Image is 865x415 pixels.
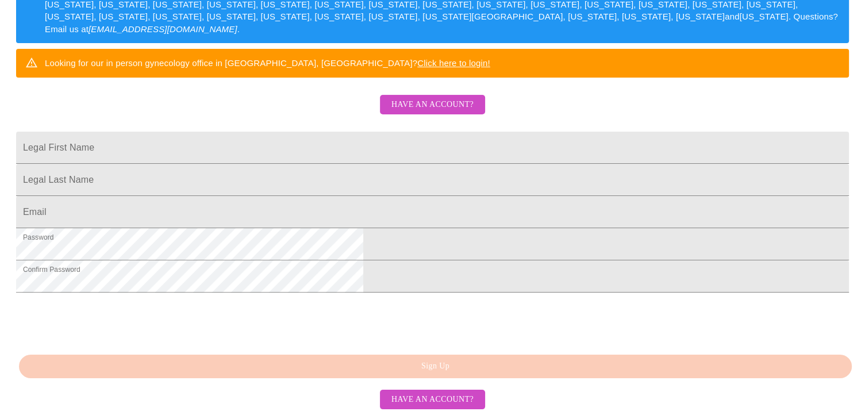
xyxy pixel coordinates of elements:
span: Have an account? [391,393,474,407]
a: Have an account? [377,394,488,404]
div: Looking for our in person gynecology office in [GEOGRAPHIC_DATA], [GEOGRAPHIC_DATA]? [45,52,490,74]
a: Click here to login! [417,58,490,68]
button: Have an account? [380,390,485,410]
button: Have an account? [380,95,485,115]
em: [EMAIL_ADDRESS][DOMAIN_NAME] [89,24,237,34]
a: Have an account? [377,107,488,117]
span: Have an account? [391,98,474,112]
iframe: reCAPTCHA [16,298,191,343]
